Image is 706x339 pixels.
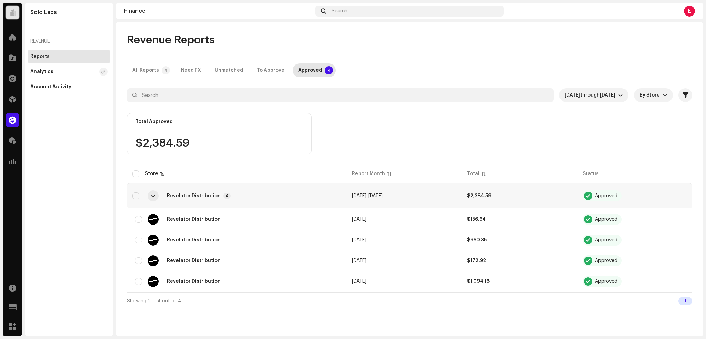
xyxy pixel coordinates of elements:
div: Finance [124,8,313,14]
span: [DATE] [352,193,366,198]
re-a-nav-header: Revenue [28,33,110,50]
span: Revelator Distribution [167,279,221,284]
div: Approved [298,63,322,77]
span: [DATE] [352,258,366,263]
div: Report Month [352,170,385,177]
span: $960.85 [467,238,487,242]
span: Revelator Distribution [167,238,221,242]
div: Total Approved [135,119,173,124]
re-m-nav-item: Reports [28,50,110,63]
span: [DATE] [565,93,580,98]
span: $172.92 [467,258,486,263]
re-m-nav-item: Account Activity [28,80,110,94]
span: $2,384.59 [467,193,491,198]
span: - [352,193,383,198]
div: Reports [30,54,50,59]
div: E [684,6,695,17]
input: Search [127,88,554,102]
div: Need FX [181,63,201,77]
p-badge: 4 [325,66,333,74]
div: Revelator Distribution [167,193,221,198]
span: Revelator Distribution [167,258,221,263]
span: [DATE] [600,93,615,98]
div: Approved [595,193,617,198]
span: $1,094.18 [467,279,490,284]
span: Revenue Reports [127,33,215,47]
div: To Approve [257,63,284,77]
span: Last 3 months [565,88,618,102]
div: Total [467,170,480,177]
div: Analytics [30,69,53,74]
div: All Reports [132,63,159,77]
span: Revelator Distribution [167,217,221,222]
p-badge: 4 [223,193,231,199]
div: Approved [595,238,617,242]
div: Approved [595,217,617,222]
span: [DATE] [368,193,383,198]
span: [DATE] [352,217,366,222]
span: through [580,93,600,98]
div: Unmatched [215,63,243,77]
div: Store [145,170,158,177]
div: Approved [595,279,617,284]
p-badge: 4 [162,66,170,74]
div: dropdown trigger [663,88,667,102]
div: 1 [678,297,692,305]
span: By Store [639,88,663,102]
span: [DATE] [352,279,366,284]
div: Approved [595,258,617,263]
span: $156.64 [467,217,486,222]
span: [DATE] [352,238,366,242]
div: Account Activity [30,84,71,90]
re-m-nav-item: Analytics [28,65,110,79]
div: dropdown trigger [618,88,623,102]
span: Search [332,8,347,14]
span: Showing 1 — 4 out of 4 [127,299,181,303]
